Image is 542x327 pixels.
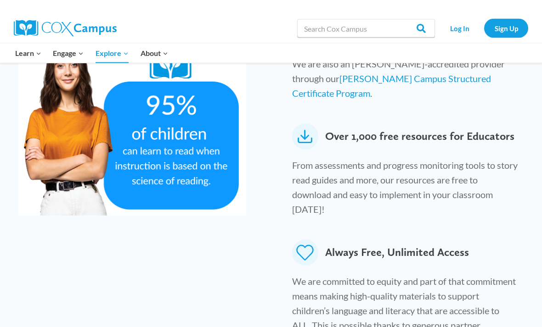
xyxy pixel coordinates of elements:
[90,44,135,63] button: Child menu of Explore
[18,31,246,216] img: Frame 13 (1)
[440,19,528,38] nav: Secondary Navigation
[9,44,47,63] button: Child menu of Learn
[440,19,480,38] a: Log In
[297,19,435,38] input: Search Cox Campus
[484,19,528,38] a: Sign Up
[14,20,117,37] img: Cox Campus
[135,44,174,63] button: Child menu of About
[47,44,90,63] button: Child menu of Engage
[292,73,491,99] a: [PERSON_NAME] Campus Structured Certificate Program
[9,44,174,63] nav: Primary Navigation
[292,57,519,105] p: We are also an [PERSON_NAME]-accredited provider through our .
[325,240,469,266] span: Always Free, Unlimited Access
[292,158,519,222] p: From assessments and progress monitoring tools to story read guides and more, our resources are f...
[325,124,514,150] span: Over 1,000 free resources for Educators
